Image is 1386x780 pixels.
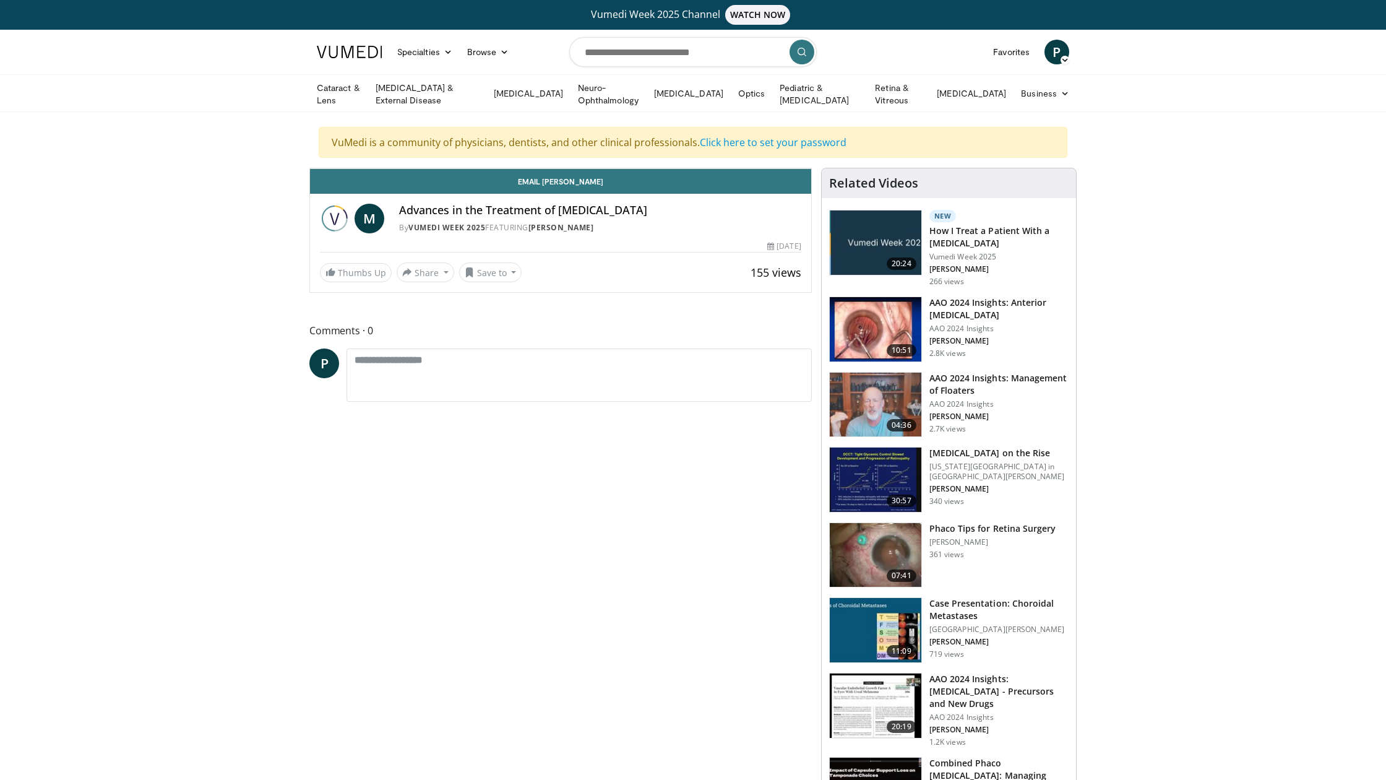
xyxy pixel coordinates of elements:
a: Business [1014,81,1077,106]
a: Pediatric & [MEDICAL_DATA] [772,82,867,106]
span: 04:36 [887,419,916,431]
button: Save to [459,262,522,282]
p: 340 views [929,496,964,506]
h3: How I Treat a Patient With a [MEDICAL_DATA] [929,225,1069,249]
span: 30:57 [887,495,916,507]
span: 155 views [751,265,801,280]
a: 20:19 AAO 2024 Insights: [MEDICAL_DATA] - Precursors and New Drugs AAO 2024 Insights [PERSON_NAME... [829,673,1069,747]
p: [US_STATE][GEOGRAPHIC_DATA] in [GEOGRAPHIC_DATA][PERSON_NAME] [929,462,1069,482]
a: [MEDICAL_DATA] [647,81,731,106]
h4: Related Videos [829,176,918,191]
p: 2.8K views [929,349,966,358]
span: Comments 0 [309,323,812,339]
a: [PERSON_NAME] [528,222,594,233]
img: fd942f01-32bb-45af-b226-b96b538a46e6.150x105_q85_crop-smart_upscale.jpg [830,297,921,362]
span: 07:41 [887,570,916,582]
a: 20:24 New How I Treat a Patient With a [MEDICAL_DATA] Vumedi Week 2025 [PERSON_NAME] 266 views [829,210,1069,287]
img: 8e655e61-78ac-4b3e-a4e7-f43113671c25.150x105_q85_crop-smart_upscale.jpg [830,373,921,437]
p: 719 views [929,649,964,659]
p: [PERSON_NAME] [929,412,1069,422]
a: Favorites [986,40,1037,64]
input: Search topics, interventions [569,37,817,67]
a: [MEDICAL_DATA] [486,81,570,106]
p: [PERSON_NAME] [929,537,1056,547]
h3: AAO 2024 Insights: Management of Floaters [929,372,1069,397]
a: 04:36 AAO 2024 Insights: Management of Floaters AAO 2024 Insights [PERSON_NAME] 2.7K views [829,372,1069,438]
img: 4ce8c11a-29c2-4c44-a801-4e6d49003971.150x105_q85_crop-smart_upscale.jpg [830,448,921,512]
a: Cataract & Lens [309,82,368,106]
a: 30:57 [MEDICAL_DATA] on the Rise [US_STATE][GEOGRAPHIC_DATA] in [GEOGRAPHIC_DATA][PERSON_NAME] [P... [829,447,1069,513]
p: Vumedi Week 2025 [929,252,1069,262]
button: Share [397,262,454,282]
span: 11:09 [887,645,916,657]
p: 266 views [929,277,964,287]
a: Browse [460,40,517,64]
video-js: Video Player [310,168,811,169]
h3: AAO 2024 Insights: Anterior [MEDICAL_DATA] [929,297,1069,321]
img: 02d29458-18ce-4e7f-be78-7423ab9bdffd.jpg.150x105_q85_crop-smart_upscale.jpg [830,210,921,275]
img: VuMedi Logo [317,46,382,58]
div: [DATE] [767,241,801,252]
a: P [309,349,339,378]
span: 10:51 [887,344,916,357]
p: 1.2K views [929,737,966,747]
h3: Case Presentation: Choroidal Metastases [929,597,1069,622]
img: 2b0bc81e-4ab6-4ab1-8b29-1f6153f15110.150x105_q85_crop-smart_upscale.jpg [830,523,921,587]
a: [MEDICAL_DATA] [929,81,1014,106]
a: Email [PERSON_NAME] [310,169,811,194]
span: WATCH NOW [725,5,791,25]
p: 2.7K views [929,424,966,434]
h3: [MEDICAL_DATA] on the Rise [929,447,1069,459]
h3: Phaco Tips for Retina Surgery [929,522,1056,535]
img: Vumedi Week 2025 [320,204,350,233]
a: 11:09 Case Presentation: Choroidal Metastases [GEOGRAPHIC_DATA][PERSON_NAME] [PERSON_NAME] 719 views [829,597,1069,663]
p: [PERSON_NAME] [929,264,1069,274]
a: Retina & Vitreous [867,82,929,106]
a: P [1044,40,1069,64]
a: 10:51 AAO 2024 Insights: Anterior [MEDICAL_DATA] AAO 2024 Insights [PERSON_NAME] 2.8K views [829,297,1069,362]
img: 9cedd946-ce28-4f52-ae10-6f6d7f6f31c7.150x105_q85_crop-smart_upscale.jpg [830,598,921,662]
p: [PERSON_NAME] [929,336,1069,346]
p: AAO 2024 Insights [929,324,1069,334]
a: Vumedi Week 2025 ChannelWATCH NOW [319,5,1067,25]
p: AAO 2024 Insights [929,713,1069,722]
a: Vumedi Week 2025 [408,222,485,233]
a: Neuro-Ophthalmology [570,82,647,106]
a: [MEDICAL_DATA] & External Disease [368,82,486,106]
p: [PERSON_NAME] [929,484,1069,494]
a: Optics [731,81,772,106]
span: 20:24 [887,258,916,270]
div: VuMedi is a community of physicians, dentists, and other clinical professionals. [319,127,1067,158]
a: Click here to set your password [700,136,846,149]
p: [PERSON_NAME] [929,637,1069,647]
h3: AAO 2024 Insights: [MEDICAL_DATA] - Precursors and New Drugs [929,673,1069,710]
p: AAO 2024 Insights [929,399,1069,409]
a: M [355,204,384,233]
p: [GEOGRAPHIC_DATA][PERSON_NAME] [929,625,1069,635]
span: 20:19 [887,721,916,733]
img: df587403-7b55-4f98-89e9-21b63a902c73.150x105_q85_crop-smart_upscale.jpg [830,674,921,738]
p: 361 views [929,550,964,560]
a: Thumbs Up [320,263,392,282]
p: New [929,210,957,222]
div: By FEATURING [399,222,801,233]
a: 07:41 Phaco Tips for Retina Surgery [PERSON_NAME] 361 views [829,522,1069,588]
h4: Advances in the Treatment of [MEDICAL_DATA] [399,204,801,217]
a: Specialties [390,40,460,64]
p: [PERSON_NAME] [929,725,1069,735]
